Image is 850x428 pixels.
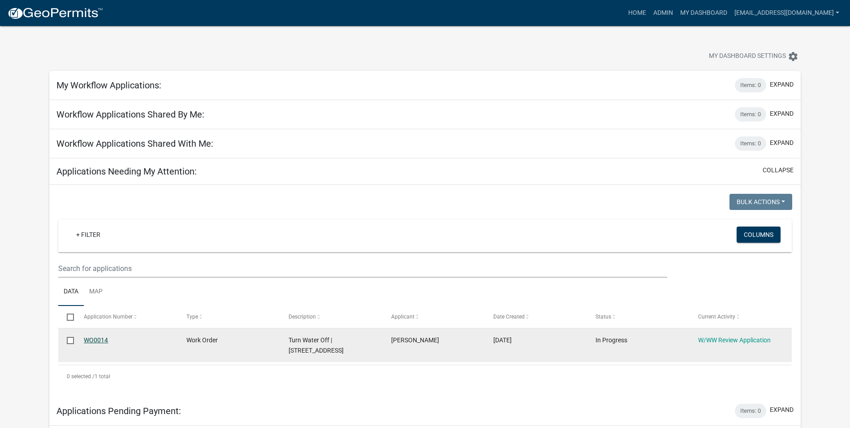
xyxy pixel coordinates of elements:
[58,278,84,306] a: Data
[84,278,108,306] a: Map
[770,109,794,118] button: expand
[770,405,794,415] button: expand
[595,314,611,320] span: Status
[485,306,587,328] datatable-header-cell: Date Created
[735,107,766,122] div: Items: 0
[735,78,766,92] div: Items: 0
[289,314,316,320] span: Description
[84,336,108,344] a: WO0014
[770,138,794,148] button: expand
[737,227,781,243] button: Columns
[625,4,650,22] a: Home
[67,373,95,380] span: 0 selected /
[69,227,108,243] a: + Filter
[56,80,161,91] h5: My Workflow Applications:
[770,80,794,89] button: expand
[382,306,484,328] datatable-header-cell: Applicant
[735,136,766,151] div: Items: 0
[698,336,771,344] a: W/WW Review Application
[56,406,181,416] h5: Applications Pending Payment:
[788,51,798,62] i: settings
[186,336,218,344] span: Work Order
[391,314,414,320] span: Applicant
[56,166,197,177] h5: Applications Needing My Attention:
[763,166,794,175] button: collapse
[595,336,627,344] span: In Progress
[677,4,731,22] a: My Dashboard
[58,306,75,328] datatable-header-cell: Select
[56,109,204,120] h5: Workflow Applications Shared By Me:
[729,194,792,210] button: Bulk Actions
[280,306,382,328] datatable-header-cell: Description
[391,336,439,344] span: Travis
[493,314,525,320] span: Date Created
[731,4,843,22] a: [EMAIL_ADDRESS][DOMAIN_NAME]
[493,336,512,344] span: 10/14/2025
[698,314,735,320] span: Current Activity
[58,365,792,388] div: 1 total
[702,48,806,65] button: My Dashboard Settingssettings
[49,185,801,396] div: collapse
[84,314,133,320] span: Application Number
[289,336,344,354] span: Turn Water Off | 1417 Evergreen Dr
[178,306,280,328] datatable-header-cell: Type
[735,404,766,418] div: Items: 0
[587,306,689,328] datatable-header-cell: Status
[75,306,177,328] datatable-header-cell: Application Number
[709,51,786,62] span: My Dashboard Settings
[689,306,791,328] datatable-header-cell: Current Activity
[650,4,677,22] a: Admin
[56,138,213,149] h5: Workflow Applications Shared With Me:
[58,259,667,278] input: Search for applications
[186,314,198,320] span: Type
